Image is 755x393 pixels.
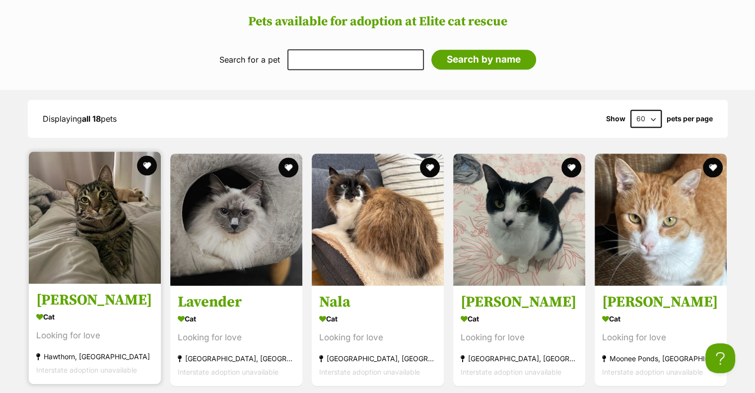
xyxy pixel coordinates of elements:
h3: [PERSON_NAME] [461,293,578,312]
h3: [PERSON_NAME] [602,293,719,312]
div: Cat [602,312,719,326]
strong: all 18 [82,114,101,124]
div: Looking for love [602,331,719,345]
a: [PERSON_NAME] Cat Looking for love Hawthorn, [GEOGRAPHIC_DATA] Interstate adoption unavailable fa... [29,284,161,385]
button: favourite [703,157,723,177]
input: Search by name [431,50,536,70]
div: [GEOGRAPHIC_DATA], [GEOGRAPHIC_DATA] [461,352,578,366]
div: Hawthorn, [GEOGRAPHIC_DATA] [36,350,153,364]
div: [GEOGRAPHIC_DATA], [GEOGRAPHIC_DATA] [319,352,436,366]
div: Cat [319,312,436,326]
button: favourite [137,156,157,175]
h3: Lavender [178,293,295,312]
span: Interstate adoption unavailable [602,368,703,377]
a: [PERSON_NAME] Cat Looking for love Moonee Ponds, [GEOGRAPHIC_DATA] Interstate adoption unavailabl... [595,286,727,387]
button: favourite [561,157,581,177]
span: Interstate adoption unavailable [319,368,420,377]
span: Interstate adoption unavailable [36,366,137,375]
h3: Nala [319,293,436,312]
a: Lavender Cat Looking for love [GEOGRAPHIC_DATA], [GEOGRAPHIC_DATA] Interstate adoption unavailabl... [170,286,302,387]
a: [PERSON_NAME] Cat Looking for love [GEOGRAPHIC_DATA], [GEOGRAPHIC_DATA] Interstate adoption unava... [453,286,585,387]
button: favourite [420,157,440,177]
div: Moonee Ponds, [GEOGRAPHIC_DATA] [602,352,719,366]
div: [GEOGRAPHIC_DATA], [GEOGRAPHIC_DATA] [178,352,295,366]
img: Kai [29,152,161,284]
div: Looking for love [319,331,436,345]
h3: [PERSON_NAME] [36,291,153,310]
label: pets per page [667,115,713,123]
span: Displaying pets [43,114,117,124]
img: Mollie [453,154,585,286]
a: Nala Cat Looking for love [GEOGRAPHIC_DATA], [GEOGRAPHIC_DATA] Interstate adoption unavailable fa... [312,286,444,387]
label: Search for a pet [219,55,280,64]
div: Cat [178,312,295,326]
div: Cat [461,312,578,326]
div: Looking for love [178,331,295,345]
img: Lavender [170,154,302,286]
span: Interstate adoption unavailable [461,368,561,377]
img: Pedro [595,154,727,286]
span: Interstate adoption unavailable [178,368,278,377]
img: Nala [312,154,444,286]
div: Cat [36,310,153,324]
span: Show [606,115,625,123]
button: favourite [278,157,298,177]
div: Looking for love [36,329,153,343]
iframe: Help Scout Beacon - Open [705,343,735,373]
h2: Pets available for adoption at Elite cat rescue [10,14,745,29]
div: Looking for love [461,331,578,345]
